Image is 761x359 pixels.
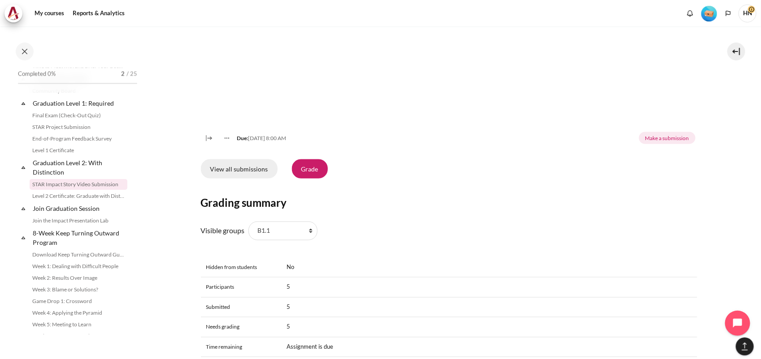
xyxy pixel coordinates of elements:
[31,227,127,248] a: 8-Week Keep Turning Outward Program
[31,202,127,214] a: Join Graduation Session
[19,233,28,242] span: Collapse
[282,317,697,338] td: 5
[7,7,20,20] img: Architeck
[30,284,127,295] a: Week 3: Blame or Solutions?
[31,97,127,109] a: Graduation Level 1: Required
[201,317,282,338] th: Needs grading
[30,191,127,201] a: Level 2 Certificate: Graduate with Distinction
[121,69,125,78] span: 2
[201,159,278,178] a: View all submissions
[19,99,28,108] span: Collapse
[18,69,56,78] span: Completed 0%
[701,5,717,21] div: Level #1
[30,179,127,190] a: STAR Impact Story Video Submission
[31,4,67,22] a: My courses
[639,130,697,146] div: Completion requirements for STAR Impact Story Video Submission
[30,249,127,260] a: Download Keep Turning Outward Guide
[645,134,689,142] span: Make a submission
[31,157,127,178] a: Graduation Level 2: With Distinction
[201,226,245,236] label: Visible groups
[201,337,282,357] th: Time remaining
[30,296,127,307] a: Game Drop 1: Crossword
[30,133,127,144] a: End-of-Program Feedback Survey
[201,297,282,317] th: Submitted
[282,337,697,357] td: Assignment is due
[70,4,128,22] a: Reports & Analytics
[739,4,757,22] a: User menu
[292,159,328,178] a: Grade
[722,7,735,20] button: Languages
[282,297,697,317] td: 5
[19,204,28,213] span: Collapse
[739,4,757,22] span: HN
[201,278,282,298] th: Participants
[30,319,127,330] a: Week 5: Meeting to Learn
[30,331,127,342] a: Week 6: How We See Others
[201,258,282,278] th: Hidden from students
[237,135,248,141] strong: Due:
[30,110,127,121] a: Final Exam (Check-Out Quiz)
[30,215,127,226] a: Join the Impact Presentation Lab
[201,196,697,209] h3: Grading summary
[126,69,137,78] span: / 25
[30,145,127,156] a: Level 1 Certificate
[736,338,754,355] button: [[backtotopbutton]]
[30,273,127,283] a: Week 2: Results Over Image
[217,134,287,142] div: [DATE] 8:00 AM
[30,308,127,318] a: Week 4: Applying the Pyramid
[683,7,697,20] div: Show notification window with no new notifications
[19,163,28,172] span: Collapse
[4,4,27,22] a: Architeck Architeck
[18,68,137,93] a: Completed 0% 2 / 25
[698,5,721,21] a: Level #1
[313,82,403,90] a: https://vimeo.com/820442670/cdfdf3c1b1
[282,278,697,298] td: 5
[30,261,127,272] a: Week 1: Dealing with Difficult People
[30,122,127,132] a: STAR Project Submission
[282,258,697,278] td: No
[701,6,717,21] img: Level #1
